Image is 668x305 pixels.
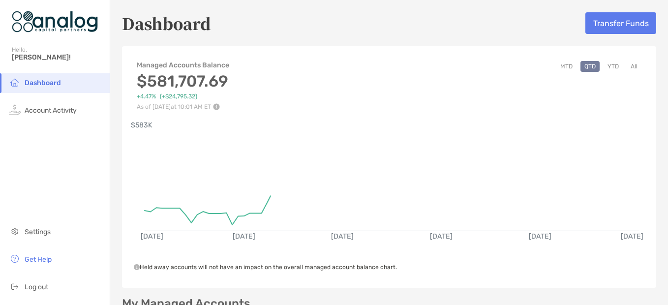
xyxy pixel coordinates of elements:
[556,61,577,72] button: MTD
[137,72,230,91] h3: $581,707.69
[529,232,551,241] text: [DATE]
[9,280,21,292] img: logout icon
[604,61,623,72] button: YTD
[160,93,197,100] span: ( +$24,795.32 )
[580,61,600,72] button: QTD
[122,12,211,34] h5: Dashboard
[430,232,453,241] text: [DATE]
[332,232,354,241] text: [DATE]
[621,232,643,241] text: [DATE]
[25,79,61,87] span: Dashboard
[12,53,104,61] span: [PERSON_NAME]!
[12,4,98,39] img: Zoe Logo
[134,264,397,271] span: Held away accounts will not have an impact on the overall managed account balance chart.
[233,232,255,241] text: [DATE]
[25,255,52,264] span: Get Help
[9,253,21,265] img: get-help icon
[137,61,230,69] h4: Managed Accounts Balance
[25,228,51,236] span: Settings
[9,225,21,237] img: settings icon
[627,61,641,72] button: All
[25,283,48,291] span: Log out
[137,93,156,100] span: +4.47%
[137,103,230,110] p: As of [DATE] at 10:01 AM ET
[141,232,163,241] text: [DATE]
[9,104,21,116] img: activity icon
[9,76,21,88] img: household icon
[213,103,220,110] img: Performance Info
[25,106,77,115] span: Account Activity
[585,12,656,34] button: Transfer Funds
[131,121,152,129] text: $583K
